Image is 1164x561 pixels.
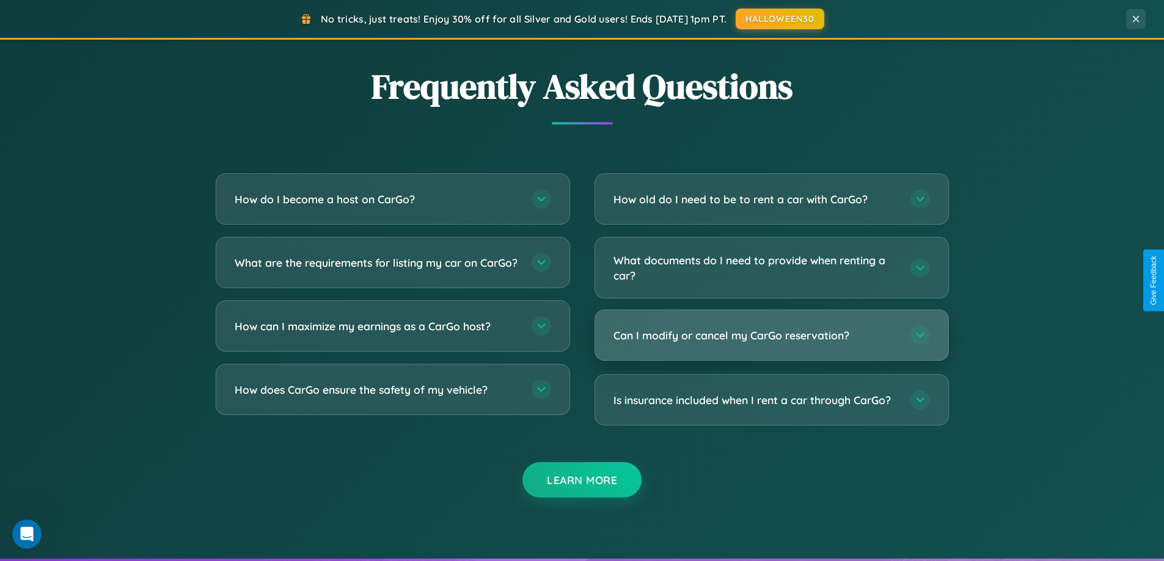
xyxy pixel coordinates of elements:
[321,13,727,25] span: No tricks, just treats! Enjoy 30% off for all Silver and Gold users! Ends [DATE] 1pm PT.
[235,382,519,397] h3: How does CarGo ensure the safety of my vehicle?
[235,192,519,207] h3: How do I become a host on CarGo?
[613,393,898,408] h3: Is insurance included when I rent a car through CarGo?
[613,192,898,207] h3: How old do I need to be to rent a car with CarGo?
[216,63,949,110] h2: Frequently Asked Questions
[613,253,898,283] h3: What documents do I need to provide when renting a car?
[522,462,642,498] button: Learn More
[12,519,42,549] iframe: Intercom live chat
[235,255,519,270] h3: What are the requirements for listing my car on CarGo?
[235,319,519,334] h3: How can I maximize my earnings as a CarGo host?
[736,9,824,29] button: HALLOWEEN30
[613,328,898,343] h3: Can I modify or cancel my CarGo reservation?
[1149,256,1158,305] div: Give Feedback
